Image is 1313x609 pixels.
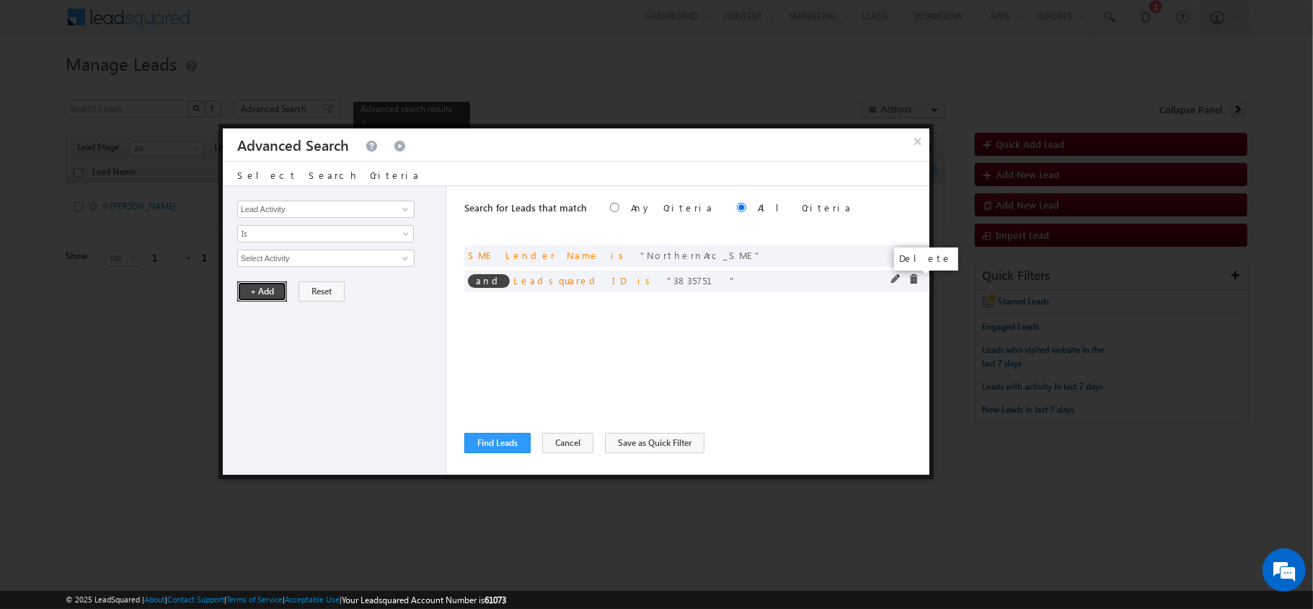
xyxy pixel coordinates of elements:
[631,201,714,214] label: Any Criteria
[25,76,61,95] img: d_60004797649_company_0_60004797649
[468,274,510,288] span: and
[468,249,599,261] span: SME Lender Name
[238,227,394,240] span: Is
[667,274,736,286] span: 3835751
[394,202,412,216] a: Show All Items
[237,250,415,267] input: Type to Search
[196,444,262,464] em: Start Chat
[167,595,224,604] a: Contact Support
[394,251,412,266] a: Show All Items
[894,247,958,271] div: Delete
[605,433,704,453] button: Save as Quick Filter
[342,595,506,605] span: Your Leadsquared Account Number is
[237,225,414,242] a: Is
[66,593,506,607] span: © 2025 LeadSquared | | | | |
[237,281,287,302] button: + Add
[299,281,345,302] button: Reset
[285,595,340,604] a: Acceptable Use
[611,249,629,261] span: is
[758,201,852,214] label: All Criteria
[906,128,929,154] button: ×
[485,595,506,605] span: 61073
[513,274,626,286] span: Leadsquared ID
[542,433,593,453] button: Cancel
[236,7,271,42] div: Minimize live chat window
[237,201,415,218] input: Type to Search
[640,249,761,261] span: NorthernArc_SME
[19,133,263,431] textarea: Type your message and hit 'Enter'
[464,433,531,453] button: Find Leads
[637,274,655,286] span: is
[237,169,420,181] span: Select Search Criteria
[226,595,283,604] a: Terms of Service
[144,595,165,604] a: About
[237,128,349,161] h3: Advanced Search
[75,76,242,95] div: Chat with us now
[464,201,587,214] span: Search for Leads that match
